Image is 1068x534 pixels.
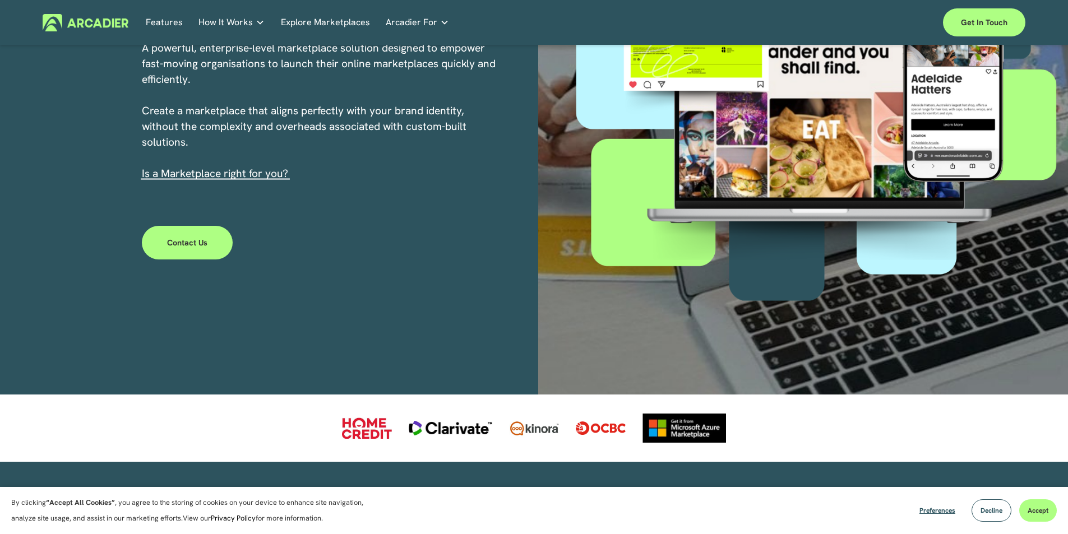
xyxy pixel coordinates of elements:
span: How It Works [198,15,253,30]
a: Features [146,14,183,31]
span: Preferences [919,506,955,515]
a: folder dropdown [386,14,449,31]
a: Explore Marketplaces [281,14,370,31]
p: A powerful, enterprise-level marketplace solution designed to empower fast-moving organisations t... [142,40,497,182]
a: s a Marketplace right for you? [145,166,288,180]
a: Privacy Policy [211,513,256,523]
a: Get in touch [943,8,1025,36]
iframe: Chat Widget [1012,480,1068,534]
span: Decline [981,506,1002,515]
span: I [142,166,288,180]
a: folder dropdown [198,14,265,31]
button: Preferences [911,499,964,522]
p: By clicking , you agree to the storing of cookies on your device to enhance site navigation, anal... [11,495,376,526]
strong: “Accept All Cookies” [46,498,115,507]
button: Decline [972,499,1011,522]
img: Arcadier [43,14,128,31]
span: Arcadier For [386,15,437,30]
a: Contact Us [142,226,233,259]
